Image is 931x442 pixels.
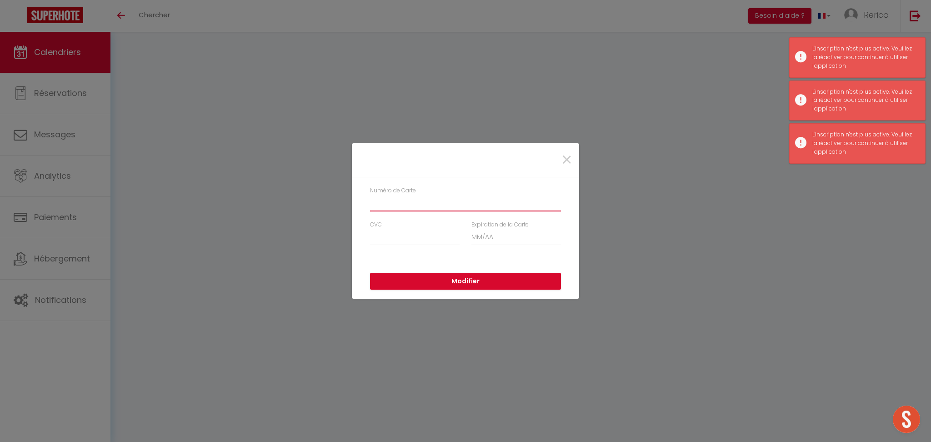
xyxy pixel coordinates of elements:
div: L'inscription n'est plus active. Veuillez la réactiver pour continuer à utiliser l'application [812,88,916,114]
div: Ouvrir le chat [893,406,920,433]
input: MM/AA [471,229,561,246]
span: × [561,146,572,174]
label: Expiration de la Carte [471,221,529,229]
button: Close [561,151,572,170]
div: L'inscription n'est plus active. Veuillez la réactiver pour continuer à utiliser l'application [812,131,916,156]
div: L'inscription n'est plus active. Veuillez la réactiver pour continuer à utiliser l'application [812,45,916,70]
button: Modifier [370,273,561,290]
label: CVC [370,221,382,229]
label: Numéro de Carte [370,186,416,195]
